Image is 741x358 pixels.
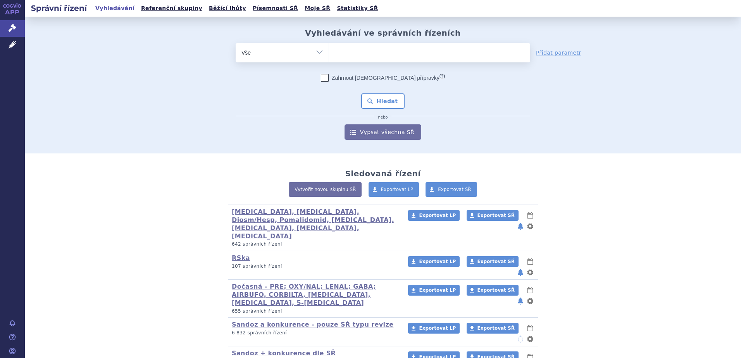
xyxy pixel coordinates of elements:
span: Exportovat LP [419,259,456,264]
a: Exportovat LP [408,256,460,267]
button: lhůty [526,257,534,266]
p: 6 832 správních řízení [232,330,398,336]
button: nastavení [526,296,534,306]
a: Písemnosti SŘ [250,3,300,14]
a: Sandoz a konkurence - pouze SŘ typu revize [232,321,393,328]
span: Exportovat LP [419,213,456,218]
p: 107 správních řízení [232,263,398,270]
button: nastavení [526,222,534,231]
span: Exportovat SŘ [477,213,515,218]
a: Vytvořit novou skupinu SŘ [289,182,362,197]
button: notifikace [517,296,524,306]
a: Exportovat SŘ [467,323,519,334]
a: Exportovat LP [408,285,460,296]
button: lhůty [526,324,534,333]
a: Exportovat LP [408,323,460,334]
button: lhůty [526,211,534,220]
i: nebo [374,115,392,120]
a: Referenční skupiny [139,3,205,14]
span: Exportovat LP [419,325,456,331]
span: Exportovat SŘ [477,259,515,264]
a: Exportovat LP [408,210,460,221]
abbr: (?) [439,74,445,79]
p: 642 správních řízení [232,241,398,248]
button: notifikace [517,268,524,277]
a: RSka [232,254,250,262]
span: Exportovat LP [381,187,414,192]
a: Vypsat všechna SŘ [345,124,421,140]
h2: Vyhledávání ve správních řízeních [305,28,461,38]
button: notifikace [517,222,524,231]
a: Sandoz + konkurence dle SŘ [232,349,336,357]
a: Přidat parametr [536,49,581,57]
span: Exportovat LP [419,287,456,293]
a: Vyhledávání [93,3,137,14]
button: Hledat [361,93,405,109]
p: 655 správních řízení [232,308,398,315]
button: lhůty [526,286,534,295]
a: Dočasná - PRE; OXY/NAL; LENAL; GABA; AIRBUFO, CORBILTA, [MEDICAL_DATA], [MEDICAL_DATA], 5-[MEDICA... [232,283,376,306]
a: Exportovat SŘ [426,182,477,197]
h2: Sledovaná řízení [345,169,420,178]
a: Běžící lhůty [207,3,248,14]
h2: Správní řízení [25,3,93,14]
button: nastavení [526,334,534,344]
a: Exportovat SŘ [467,210,519,221]
label: Zahrnout [DEMOGRAPHIC_DATA] přípravky [321,74,445,82]
button: nastavení [526,268,534,277]
a: Exportovat LP [369,182,419,197]
a: [MEDICAL_DATA], [MEDICAL_DATA], Diosm/Hesp, Pomalidomid, [MEDICAL_DATA], [MEDICAL_DATA], [MEDICAL... [232,208,394,239]
a: Exportovat SŘ [467,256,519,267]
button: notifikace [517,334,524,344]
a: Moje SŘ [302,3,333,14]
span: Exportovat SŘ [477,325,515,331]
span: Exportovat SŘ [477,287,515,293]
a: Exportovat SŘ [467,285,519,296]
a: Statistiky SŘ [334,3,380,14]
span: Exportovat SŘ [438,187,471,192]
